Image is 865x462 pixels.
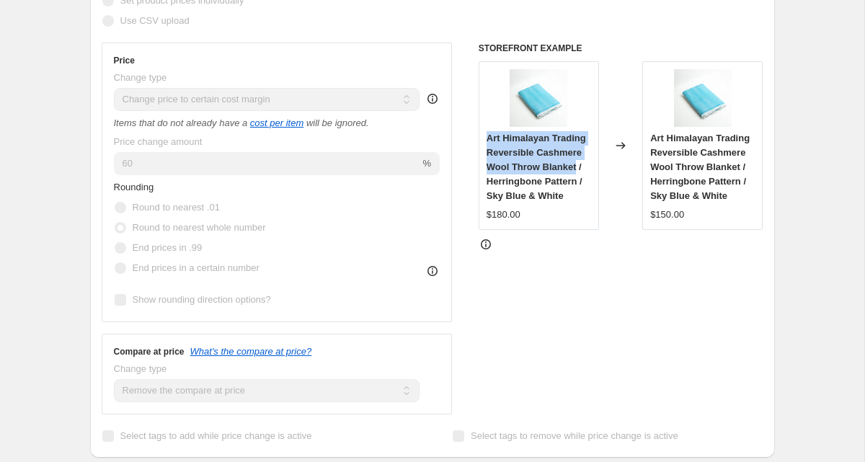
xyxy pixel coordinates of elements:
[120,15,190,26] span: Use CSV upload
[425,92,440,106] div: help
[250,117,303,128] a: cost per item
[114,72,167,83] span: Change type
[114,117,248,128] i: Items that do not already have a
[422,158,431,169] span: %
[650,133,750,201] span: Art Himalayan Trading Reversible Cashmere Wool Throw Blanket / Herringbone Pattern / Sky Blue & W...
[650,208,684,222] div: $150.00
[114,136,203,147] span: Price change amount
[114,346,185,357] h3: Compare at price
[471,430,678,441] span: Select tags to remove while price change is active
[190,346,312,357] button: What's the compare at price?
[120,430,312,441] span: Select tags to add while price change is active
[674,69,732,127] img: bdd98077cc39b670457ffa602f08c4adb823355abb046c1d588eb516dcf08c81_80x.jpg
[133,294,271,305] span: Show rounding direction options?
[306,117,369,128] i: will be ignored.
[114,182,154,192] span: Rounding
[133,262,259,273] span: End prices in a certain number
[487,208,520,222] div: $180.00
[487,133,586,201] span: Art Himalayan Trading Reversible Cashmere Wool Throw Blanket / Herringbone Pattern / Sky Blue & W...
[114,152,420,175] input: 50
[510,69,567,127] img: bdd98077cc39b670457ffa602f08c4adb823355abb046c1d588eb516dcf08c81_80x.jpg
[114,363,167,374] span: Change type
[479,43,763,54] h6: STOREFRONT EXAMPLE
[114,55,135,66] h3: Price
[133,202,220,213] span: Round to nearest .01
[133,222,266,233] span: Round to nearest whole number
[133,242,203,253] span: End prices in .99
